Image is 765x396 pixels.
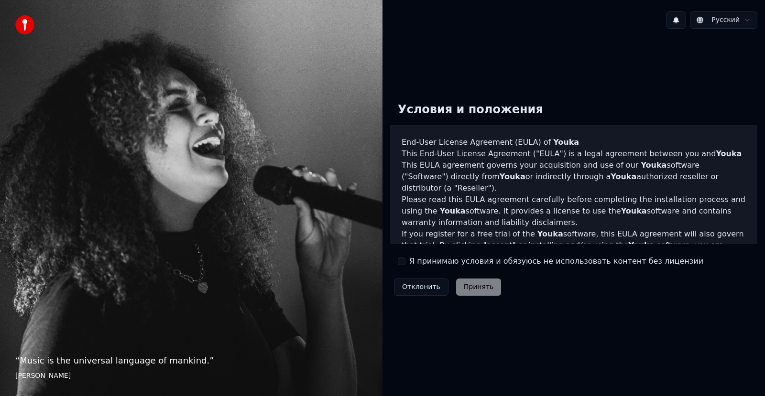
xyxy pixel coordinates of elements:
[629,241,655,250] span: Youka
[402,137,746,148] h3: End-User License Agreement (EULA) of
[621,206,647,215] span: Youka
[409,256,703,267] label: Я принимаю условия и обязуюсь не использовать контент без лицензии
[402,160,746,194] p: This EULA agreement governs your acquisition and use of our software ("Software") directly from o...
[611,172,636,181] span: Youka
[641,161,667,170] span: Youka
[537,229,563,238] span: Youka
[402,148,746,160] p: This End-User License Agreement ("EULA") is a legal agreement between you and
[15,354,367,367] p: “ Music is the universal language of mankind. ”
[553,138,579,147] span: Youka
[500,172,525,181] span: Youka
[394,278,448,296] button: Отклонить
[390,95,551,125] div: Условия и положения
[716,149,742,158] span: Youka
[402,228,746,274] p: If you register for a free trial of the software, this EULA agreement will also govern that trial...
[15,371,367,381] footer: [PERSON_NAME]
[15,15,34,34] img: youka
[440,206,466,215] span: Youka
[402,194,746,228] p: Please read this EULA agreement carefully before completing the installation process and using th...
